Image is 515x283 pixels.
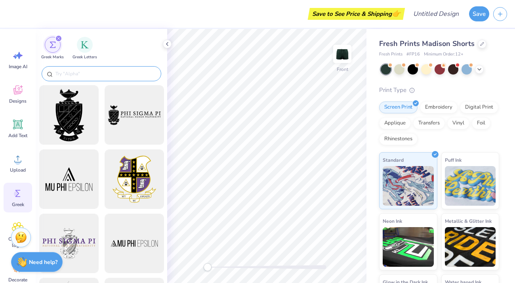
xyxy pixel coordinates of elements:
[41,54,64,60] span: Greek Marks
[379,39,475,48] span: Fresh Prints Madison Shorts
[445,156,462,164] span: Puff Ink
[447,117,469,129] div: Vinyl
[379,133,418,145] div: Rhinestones
[41,37,64,60] button: filter button
[41,37,64,60] div: filter for Greek Marks
[445,227,496,267] img: Metallic & Glitter Ink
[55,70,156,78] input: Try "Alpha"
[469,6,489,21] button: Save
[204,263,212,271] div: Accessibility label
[8,132,27,139] span: Add Text
[406,51,420,58] span: # FP16
[8,277,27,283] span: Decorate
[383,156,404,164] span: Standard
[407,6,465,22] input: Untitled Design
[5,236,31,249] span: Clipart & logos
[12,201,24,208] span: Greek
[10,167,26,173] span: Upload
[460,101,498,113] div: Digital Print
[72,37,97,60] div: filter for Greek Letters
[9,98,27,104] span: Designs
[445,217,492,225] span: Metallic & Glitter Ink
[50,42,56,48] img: Greek Marks Image
[72,54,97,60] span: Greek Letters
[9,63,27,70] span: Image AI
[379,117,411,129] div: Applique
[379,101,418,113] div: Screen Print
[337,66,348,73] div: Front
[413,117,445,129] div: Transfers
[383,227,434,267] img: Neon Ink
[81,41,89,49] img: Greek Letters Image
[72,37,97,60] button: filter button
[472,117,490,129] div: Foil
[379,51,402,58] span: Fresh Prints
[383,166,434,206] img: Standard
[334,46,350,62] img: Front
[392,9,401,18] span: 👉
[424,51,463,58] span: Minimum Order: 12 +
[383,217,402,225] span: Neon Ink
[29,258,57,266] strong: Need help?
[379,86,499,95] div: Print Type
[310,8,403,20] div: Save to See Price & Shipping
[445,166,496,206] img: Puff Ink
[420,101,458,113] div: Embroidery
